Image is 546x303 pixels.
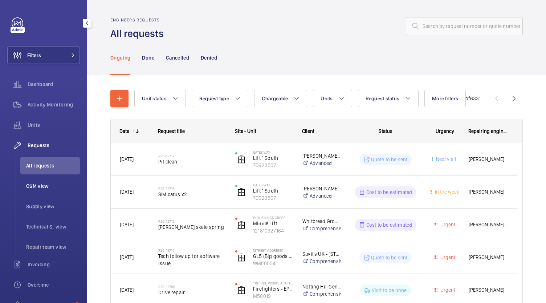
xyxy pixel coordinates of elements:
button: Filters [7,47,80,64]
p: [PERSON_NAME] Limited: Gates Way [302,185,341,192]
span: Overtime [28,281,80,288]
p: Whitbread Group PLC [302,218,341,225]
span: [DATE] [120,156,134,162]
span: Request title [158,128,185,134]
img: elevator.svg [237,286,246,295]
h2: R25-12710 [158,248,226,252]
p: [STREET_ADDRESS] [253,248,293,252]
p: 70623507 [253,194,293,202]
p: GL5 (Big goods lift) [253,252,293,260]
p: 121810927164 [253,227,293,234]
p: Firefighters - EPL Flats 1-65 No 1 [253,285,293,292]
input: Search by request number or quote number [406,17,523,35]
span: [DATE] [120,287,134,293]
img: elevator.svg [237,155,246,164]
span: Dashboard [28,81,80,88]
p: Notting Hill Genesis [302,283,341,290]
button: More filters [424,90,466,107]
span: of [465,96,470,101]
img: elevator.svg [237,253,246,262]
span: More filters [432,96,458,101]
span: [PERSON_NAME] [PERSON_NAME] [469,221,508,229]
p: [PERSON_NAME] Limited: Gates Way [302,152,341,159]
button: Request type [192,90,248,107]
span: Units [28,121,80,129]
h2: R25-12717 [158,154,226,158]
span: [PERSON_NAME] [469,286,508,294]
p: Quote to be sent [371,254,408,261]
span: All requests [26,162,80,169]
span: In the week [433,189,459,195]
button: Request status [358,90,419,107]
img: elevator.svg [237,188,246,197]
p: Cancelled [166,54,189,61]
span: Request status [366,96,400,101]
p: Lift 1 South [253,187,293,194]
span: [PERSON_NAME] skate spring [158,223,226,231]
img: elevator.svg [237,221,246,229]
a: Advanced [302,159,341,167]
span: Request type [199,96,229,101]
span: [DATE] [120,189,134,195]
h1: All requests [110,27,168,40]
span: Filters [27,52,41,59]
span: Tech follow up for software issue [158,252,226,267]
span: CSM view [26,182,80,190]
span: Repair team view [26,243,80,251]
span: Chargeable [262,96,288,101]
p: Cost to be estimated [366,189,412,196]
span: Technical S. view [26,223,80,230]
p: Visit to be done [372,287,407,294]
span: Invoicing [28,261,80,268]
span: Activity Monitoring [28,101,80,108]
a: Advanced [302,192,341,199]
p: Cost to be estimated [366,221,412,229]
h2: R25-12709 [158,284,226,289]
p: Savills UK - [STREET_ADDRESS] [302,250,341,258]
span: Requests [28,142,80,149]
span: 1 - 30 6331 [454,96,481,101]
span: [PERSON_NAME] [469,253,508,262]
a: Comprehensive [302,258,341,265]
p: Quote to be sent [371,156,408,163]
span: Repairing engineer [468,128,508,134]
span: [DATE] [120,254,134,260]
span: Next visit [435,156,456,162]
a: Comprehensive [302,290,341,298]
p: 116 Printworks Apartments Flats 1-65 - High Risk Building [253,281,293,285]
span: SIM cards x2 [158,191,226,198]
p: Denied [201,54,217,61]
span: Client [302,128,314,134]
button: Units [313,90,352,107]
div: Date [119,128,129,134]
a: Comprehensive [302,225,341,232]
p: Middle Lift [253,220,293,227]
h2: R25-12716 [158,186,226,191]
span: [DATE] [120,222,134,227]
p: M50019 [253,292,293,300]
span: Urgent [439,287,455,293]
span: Site - Unit [235,128,256,134]
span: Urgency [436,128,454,134]
span: Urgent [439,222,455,227]
p: PI Hub Kings Cross [253,215,293,220]
p: 70623507 [253,162,293,169]
button: Chargeable [254,90,307,107]
h2: Engineers requests [110,17,168,23]
span: Status [379,128,392,134]
button: Unit status [134,90,186,107]
p: Gates Way [253,150,293,154]
p: Ongoing [110,54,130,61]
span: Unit status [142,96,167,101]
span: Units [321,96,333,101]
span: Drive repair [158,289,226,296]
p: Lift 1 South [253,154,293,162]
p: Done [142,54,154,61]
p: WME0054 [253,260,293,267]
h2: R25-12712 [158,219,226,223]
span: [PERSON_NAME] [469,155,508,163]
span: Urgent [439,254,455,260]
span: Supply view [26,203,80,210]
p: Gates Way [253,183,293,187]
span: Pit clean [158,158,226,165]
